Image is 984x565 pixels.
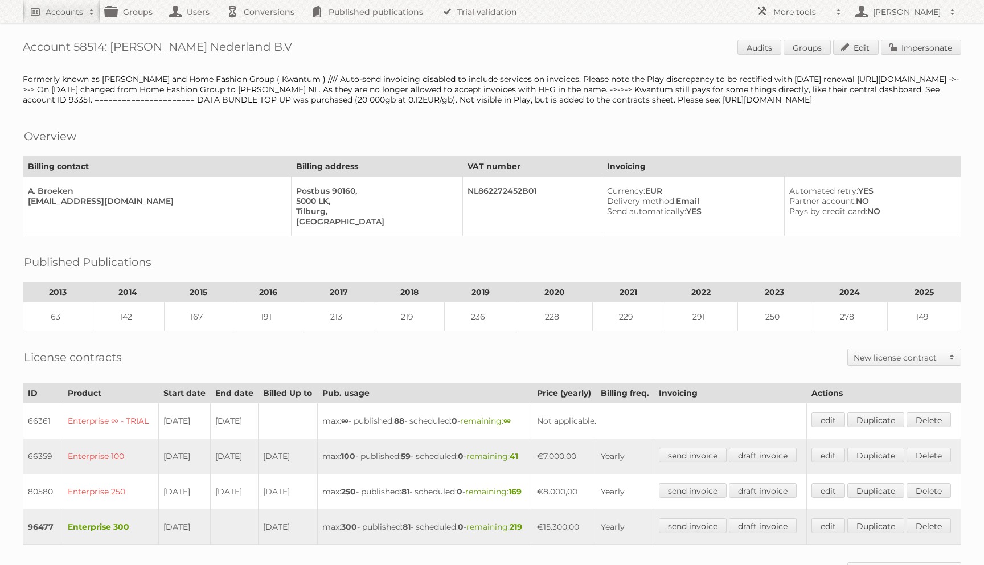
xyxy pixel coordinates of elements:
span: Pays by credit card: [789,206,867,216]
a: Duplicate [847,483,904,498]
th: 2024 [811,282,888,302]
a: send invoice [659,448,727,462]
a: Delete [907,412,951,427]
strong: 59 [401,451,411,461]
a: Audits [737,40,781,55]
td: 66359 [23,439,63,474]
span: Delivery method: [607,196,676,206]
th: 2021 [593,282,665,302]
th: 2016 [233,282,304,302]
a: Edit [833,40,879,55]
td: Enterprise 100 [63,439,159,474]
td: 291 [665,302,738,331]
th: Billing freq. [596,383,654,403]
a: draft invoice [729,448,797,462]
h2: [PERSON_NAME] [870,6,944,18]
div: [EMAIL_ADDRESS][DOMAIN_NAME] [28,196,282,206]
th: Invoicing [602,157,961,177]
th: Billing contact [23,157,292,177]
td: Enterprise 300 [63,509,159,545]
span: Send automatically: [607,206,686,216]
td: [DATE] [259,474,317,509]
th: 2019 [445,282,516,302]
a: Impersonate [881,40,961,55]
div: 5000 LK, [296,196,454,206]
a: send invoice [659,483,727,498]
strong: 81 [401,486,409,497]
a: Duplicate [847,448,904,462]
td: [DATE] [259,439,317,474]
td: max: - published: - scheduled: - [317,509,532,545]
h2: New license contract [854,352,944,363]
th: ID [23,383,63,403]
div: EUR [607,186,775,196]
td: €7.000,00 [532,439,596,474]
th: 2013 [23,282,92,302]
th: 2025 [888,282,961,302]
td: [DATE] [210,403,258,439]
a: draft invoice [729,518,797,533]
h2: More tools [773,6,830,18]
div: Email [607,196,775,206]
strong: 100 [341,451,355,461]
td: max: - published: - scheduled: - [317,474,532,509]
td: [DATE] [259,509,317,545]
span: Currency: [607,186,645,196]
span: remaining: [466,522,522,532]
span: remaining: [460,416,511,426]
td: max: - published: - scheduled: - [317,439,532,474]
a: edit [811,448,845,462]
strong: 0 [452,416,457,426]
td: [DATE] [158,509,210,545]
td: [DATE] [158,403,210,439]
strong: 88 [394,416,404,426]
a: Delete [907,518,951,533]
td: 191 [233,302,304,331]
td: 228 [516,302,593,331]
a: edit [811,483,845,498]
td: 229 [593,302,665,331]
th: Pub. usage [317,383,532,403]
strong: 250 [341,486,356,497]
strong: 0 [458,451,464,461]
th: VAT number [463,157,602,177]
span: remaining: [466,451,518,461]
th: 2023 [738,282,811,302]
th: Invoicing [654,383,807,403]
a: Duplicate [847,518,904,533]
th: 2018 [374,282,445,302]
h2: License contracts [24,349,122,366]
td: 63 [23,302,92,331]
strong: ∞ [341,416,348,426]
div: YES [607,206,775,216]
td: [DATE] [210,439,258,474]
h2: Overview [24,128,76,145]
td: 66361 [23,403,63,439]
strong: 81 [403,522,411,532]
th: Billed Up to [259,383,317,403]
div: YES [789,186,952,196]
h2: Published Publications [24,253,151,271]
td: 142 [92,302,164,331]
a: send invoice [659,518,727,533]
td: Enterprise ∞ - TRIAL [63,403,159,439]
span: Toggle [944,349,961,365]
strong: ∞ [503,416,511,426]
td: 236 [445,302,516,331]
th: 2015 [164,282,233,302]
td: Yearly [596,439,654,474]
div: NO [789,196,952,206]
a: Groups [784,40,831,55]
th: 2020 [516,282,593,302]
strong: 41 [510,451,518,461]
th: 2022 [665,282,738,302]
h1: Account 58514: [PERSON_NAME] Nederland B.V [23,40,961,57]
td: €8.000,00 [532,474,596,509]
div: [GEOGRAPHIC_DATA] [296,216,454,227]
div: Tilburg, [296,206,454,216]
div: Formerly known as [PERSON_NAME] and Home Fashion Group ( Kwantum ) //// Auto-send invoicing disab... [23,74,961,105]
a: edit [811,412,845,427]
strong: 219 [510,522,522,532]
td: €15.300,00 [532,509,596,545]
td: 167 [164,302,233,331]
